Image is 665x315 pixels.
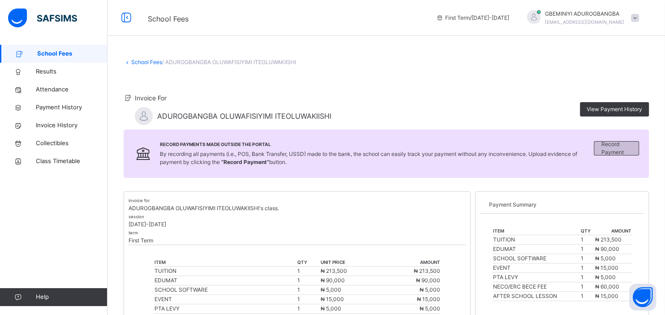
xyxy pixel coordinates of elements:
[493,292,580,301] td: AFTER SCHOOL LESSON
[129,230,138,235] small: term
[129,198,150,203] small: invoice for
[518,10,644,26] div: GBEMINIYIADUROGBANGBA
[580,273,595,282] td: 1
[595,255,616,262] span: ₦ 5,000
[297,267,321,276] td: 1
[580,254,595,263] td: 1
[601,140,632,156] span: Record Payment
[297,259,321,267] th: qty
[493,273,580,282] td: PTA LEVY
[129,220,466,229] p: [DATE]-[DATE]
[321,277,345,284] span: ₦ 90,000
[493,227,580,235] th: item
[221,159,269,165] b: “Record Payment”
[436,14,509,22] span: session/term information
[580,245,595,254] td: 1
[160,151,577,165] span: By recording all payments (i.e., POS, Bank Transfer, USSD) made to the bank, the school can easil...
[129,237,466,245] p: First Term
[629,284,656,311] button: Open asap
[321,305,341,312] span: ₦ 5,000
[580,292,595,301] td: 1
[595,283,619,290] span: ₦ 60,000
[36,85,107,94] span: Attendance
[489,201,635,209] p: Payment Summary
[381,259,441,267] th: amount
[154,295,296,303] div: EVENT
[493,282,580,292] td: NECO/ERC BECE FEE
[580,227,595,235] th: qty
[36,67,107,76] span: Results
[160,141,594,148] span: Record Payments Made Outside the Portal
[320,259,380,267] th: unit price
[580,263,595,273] td: 1
[414,268,440,274] span: ₦ 213,500
[321,296,344,302] span: ₦ 15,000
[595,274,616,280] span: ₦ 5,000
[580,282,595,292] td: 1
[417,296,440,302] span: ₦ 15,000
[595,293,618,299] span: ₦ 15,000
[420,286,440,293] span: ₦ 5,000
[595,264,618,271] span: ₦ 15,000
[157,111,331,121] span: ADUROGBANGBA OLUWAFISIYIMI ITEOLUWAKIISHI
[297,285,321,295] td: 1
[321,268,347,274] span: ₦ 213,500
[595,236,622,243] span: ₦ 213,500
[416,277,440,284] span: ₦ 90,000
[8,9,77,27] img: safsims
[493,235,580,245] td: TUITION
[154,305,296,313] div: PTA LEVY
[36,157,107,166] span: Class Timetable
[493,245,580,254] td: EDUMAT
[587,105,642,113] span: View Payment History
[297,276,321,285] td: 1
[129,214,144,219] small: session
[37,49,107,58] span: School Fees
[154,267,296,275] div: TUITION
[135,94,167,102] span: Invoice For
[297,304,321,314] td: 1
[545,19,624,25] span: [EMAIL_ADDRESS][DOMAIN_NAME]
[493,254,580,263] td: SCHOOL SOFTWARE
[580,235,595,245] td: 1
[36,121,107,130] span: Invoice History
[36,139,107,148] span: Collectibles
[595,246,619,252] span: ₦ 90,000
[154,276,296,285] div: EDUMAT
[36,103,107,112] span: Payment History
[131,59,162,65] a: School Fees
[493,263,580,273] td: EVENT
[545,10,624,18] span: GBEMINIYI ADUROGBANGBA
[129,204,466,212] p: ADUROGBANGBA OLUWAFISIYIMI ITEOLUWAKIISHI's class.
[154,286,296,294] div: SCHOOL SOFTWARE
[148,14,189,23] span: School Fees
[162,59,296,65] span: / ADUROGBANGBA OLUWAFISIYIMI ITEOLUWAKIISHI
[154,259,297,267] th: item
[595,227,631,235] th: amount
[420,305,440,312] span: ₦ 5,000
[36,293,107,302] span: Help
[321,286,341,293] span: ₦ 5,000
[297,295,321,304] td: 1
